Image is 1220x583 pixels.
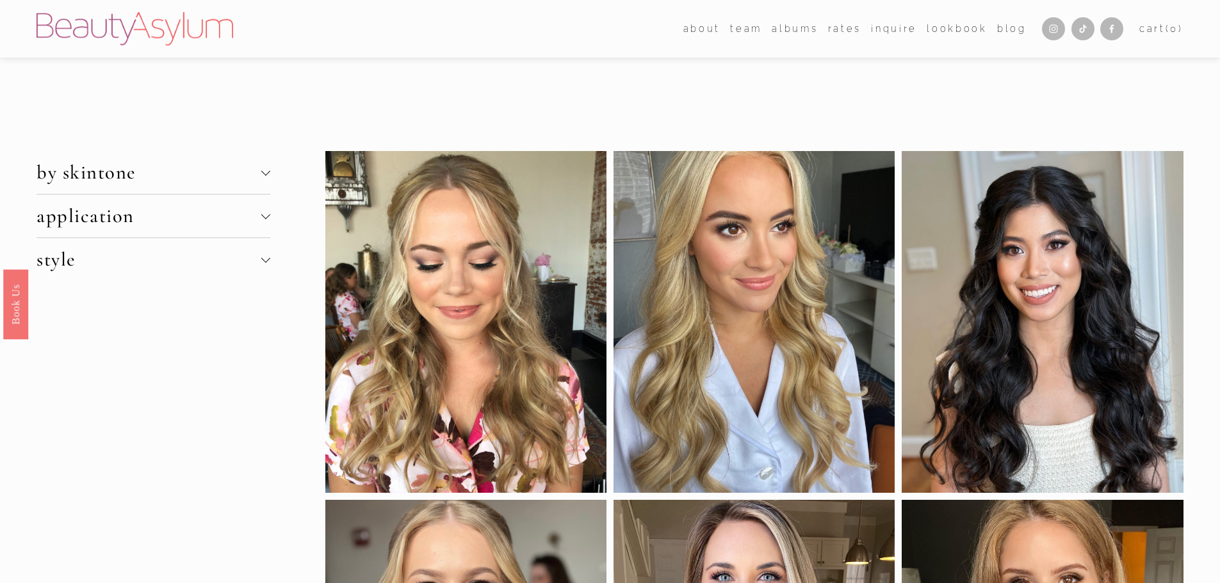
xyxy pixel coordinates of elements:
a: Inquire [871,19,917,38]
a: Facebook [1100,17,1123,40]
a: TikTok [1071,17,1094,40]
a: albums [772,19,818,38]
a: Lookbook [927,19,987,38]
span: ( ) [1166,23,1183,34]
span: style [37,248,261,271]
a: Book Us [3,269,28,339]
span: by skintone [37,161,261,184]
span: team [730,20,762,37]
span: application [37,204,261,228]
span: about [683,20,720,37]
button: style [37,238,270,281]
a: 0 items in cart [1139,20,1183,37]
a: Blog [997,19,1027,38]
button: by skintone [37,151,270,194]
a: Rates [828,19,861,38]
img: Beauty Asylum | Bridal Hair &amp; Makeup Charlotte &amp; Atlanta [37,12,233,45]
span: 0 [1170,23,1178,34]
a: folder dropdown [683,19,720,38]
a: Instagram [1042,17,1065,40]
a: folder dropdown [730,19,762,38]
button: application [37,195,270,237]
